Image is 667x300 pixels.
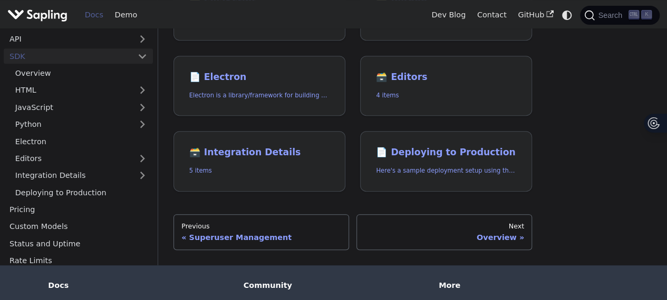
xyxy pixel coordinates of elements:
a: GitHub [512,7,559,23]
h2: Integration Details [189,147,330,158]
p: 4 items [376,91,516,101]
a: Python [9,117,153,132]
button: Expand sidebar category 'Editors' [132,151,153,166]
a: Overview [9,66,153,81]
h2: Deploying to Production [376,147,516,158]
a: SDK [4,48,132,64]
a: Custom Models [4,219,153,234]
a: JavaScript [9,99,153,115]
p: Electron is a library/framework for building cross-platform desktop apps with JavaScript, HTML, a... [189,91,330,101]
a: Docs [79,7,109,23]
button: Collapse sidebar category 'SDK' [132,48,153,64]
div: Overview [365,233,524,242]
span: Search [595,11,629,19]
a: Integration Details [9,168,153,183]
a: 📄️ Deploying to ProductionHere's a sample deployment setup using the JavaScript SDK along with a ... [360,131,532,192]
button: Switch between dark and light mode (currently system mode) [559,7,575,23]
p: Here's a sample deployment setup using the JavaScript SDK along with a Python backend. [376,166,516,176]
p: 5 items [189,166,330,176]
a: Sapling.ai [7,7,71,23]
a: Dev Blog [426,7,471,23]
a: NextOverview [356,214,532,250]
a: Status and Uptime [4,236,153,251]
div: Next [365,222,524,231]
a: 🗃️ Editors4 items [360,56,532,116]
h2: Editors [376,72,516,83]
a: PreviousSuperuser Management [173,214,349,250]
h2: Electron [189,72,330,83]
img: Sapling.ai [7,7,67,23]
div: More [439,281,619,290]
a: Electron [9,134,153,149]
a: Editors [9,151,132,166]
a: Deploying to Production [9,185,153,200]
kbd: K [641,10,652,19]
button: Expand sidebar category 'API' [132,32,153,47]
a: 🗃️ Integration Details5 items [173,131,345,192]
div: Previous [181,222,341,231]
nav: Docs pages [173,214,533,250]
div: Community [244,281,424,290]
a: Rate Limits [4,253,153,268]
a: Pricing [4,202,153,217]
div: Docs [48,281,228,290]
a: 📄️ ElectronElectron is a library/framework for building cross-platform desktop apps with JavaScri... [173,56,345,116]
a: HTML [9,83,153,98]
div: Superuser Management [181,233,341,242]
a: Contact [471,7,513,23]
a: Demo [109,7,143,23]
a: API [4,32,132,47]
button: Search (Ctrl+K) [580,6,659,25]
